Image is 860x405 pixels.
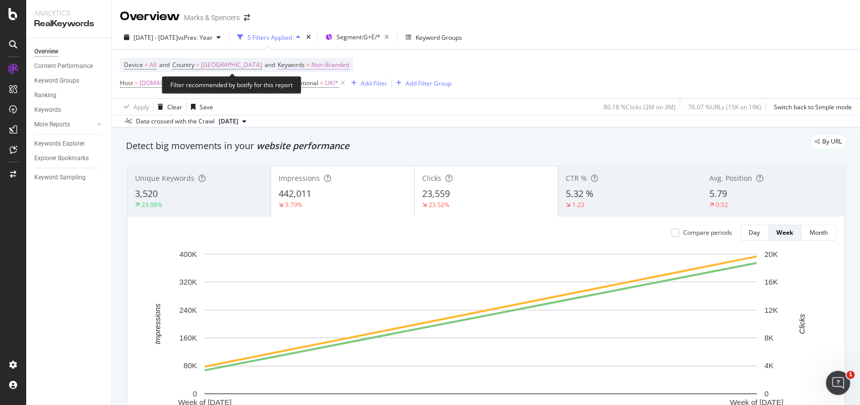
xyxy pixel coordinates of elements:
span: Non-Branded [311,58,349,72]
div: Marks & Spencers [184,13,240,23]
div: arrow-right-arrow-left [244,14,250,21]
div: Month [810,228,828,237]
button: Clear [154,99,182,115]
span: = [145,60,148,69]
div: Day [749,228,760,237]
div: Keyword Sampling [34,172,86,183]
a: Explorer Bookmarks [34,153,104,164]
button: Day [740,225,768,241]
span: Impressions [279,173,320,183]
a: Ranking [34,90,104,101]
div: 5 Filters Applied [247,33,292,42]
span: = [196,60,200,69]
span: [DATE] - [DATE] [134,33,178,42]
text: 400K [179,250,197,258]
button: 5 Filters Applied [233,29,304,45]
div: 5.79% [285,200,302,209]
div: Add Filter Group [406,79,451,88]
span: Country [172,60,194,69]
button: [DATE] [215,115,250,127]
div: times [304,32,313,42]
span: Device [124,60,143,69]
div: 76.07 % URLs ( 15K on 19K ) [688,103,761,111]
span: and [264,60,275,69]
span: Avg. Position [709,173,752,183]
text: 16K [764,278,778,286]
text: 4K [764,361,773,370]
div: RealKeywords [34,18,103,30]
a: Overview [34,46,104,57]
text: 320K [179,278,197,286]
a: Keyword Sampling [34,172,104,183]
span: 442,011 [279,187,311,199]
div: Filter recommended by botify for this report [162,76,301,94]
iframe: Intercom live chat [826,371,850,395]
div: Explorer Bookmarks [34,153,89,164]
a: Content Performance [34,61,104,72]
span: By URL [822,139,842,145]
a: Keywords Explorer [34,139,104,149]
div: Keywords [34,105,61,115]
button: Week [768,225,802,241]
span: 1 [846,371,854,379]
text: 12K [764,306,778,314]
div: Analytics [34,8,103,18]
div: Apply [134,103,149,111]
div: 23.52% [429,200,449,209]
span: [GEOGRAPHIC_DATA] [201,58,262,72]
span: 3,520 [135,187,158,199]
text: 80K [183,361,197,370]
div: 80.18 % Clicks ( 2M on 3M ) [604,103,676,111]
span: 5.79 [709,187,727,199]
span: CTR % [566,173,587,183]
button: Segment:G+E/* [321,29,393,45]
span: Keywords [278,60,305,69]
button: Keyword Groups [402,29,466,45]
div: Overview [34,46,58,57]
span: All [150,58,157,72]
span: 5.32 % [566,187,593,199]
div: Week [776,228,793,237]
span: Segment: G+E/* [337,33,380,41]
text: 240K [179,306,197,314]
div: Ranking [34,90,56,101]
div: Keywords Explorer [34,139,85,149]
span: Unique Keywords [135,173,194,183]
span: [DOMAIN_NAME] [140,76,188,90]
div: Compare periods [683,228,732,237]
div: Keyword Groups [34,76,79,86]
span: and [159,60,170,69]
text: Clicks [798,313,806,333]
a: Keyword Groups [34,76,104,86]
span: = [306,60,310,69]
span: 23,559 [422,187,450,199]
button: Switch back to Simple mode [770,99,852,115]
div: More Reports [34,119,70,130]
div: Add Filter [361,79,387,88]
div: 23.98% [142,200,162,209]
div: Clear [167,103,182,111]
div: 0.52 [716,200,728,209]
div: Switch back to Simple mode [774,103,852,111]
button: [DATE] - [DATE]vsPrev. Year [120,29,225,45]
button: Month [802,225,836,241]
span: = [135,79,138,87]
div: Save [200,103,213,111]
div: Keyword Groups [416,33,462,42]
button: Save [187,99,213,115]
button: Add Filter Group [392,77,451,89]
span: 2025 Sep. 20th [219,117,238,126]
text: 20K [764,250,778,258]
button: Apply [120,99,149,115]
a: Keywords [34,105,104,115]
div: legacy label [811,134,846,149]
span: Host [120,79,133,87]
text: 0 [193,389,197,398]
button: Add Filter [347,77,387,89]
div: Overview [120,8,180,25]
text: Impressions [153,303,162,344]
text: 8K [764,333,773,342]
div: Data crossed with the Crawl [136,117,215,126]
text: 160K [179,333,197,342]
span: Clicks [422,173,441,183]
